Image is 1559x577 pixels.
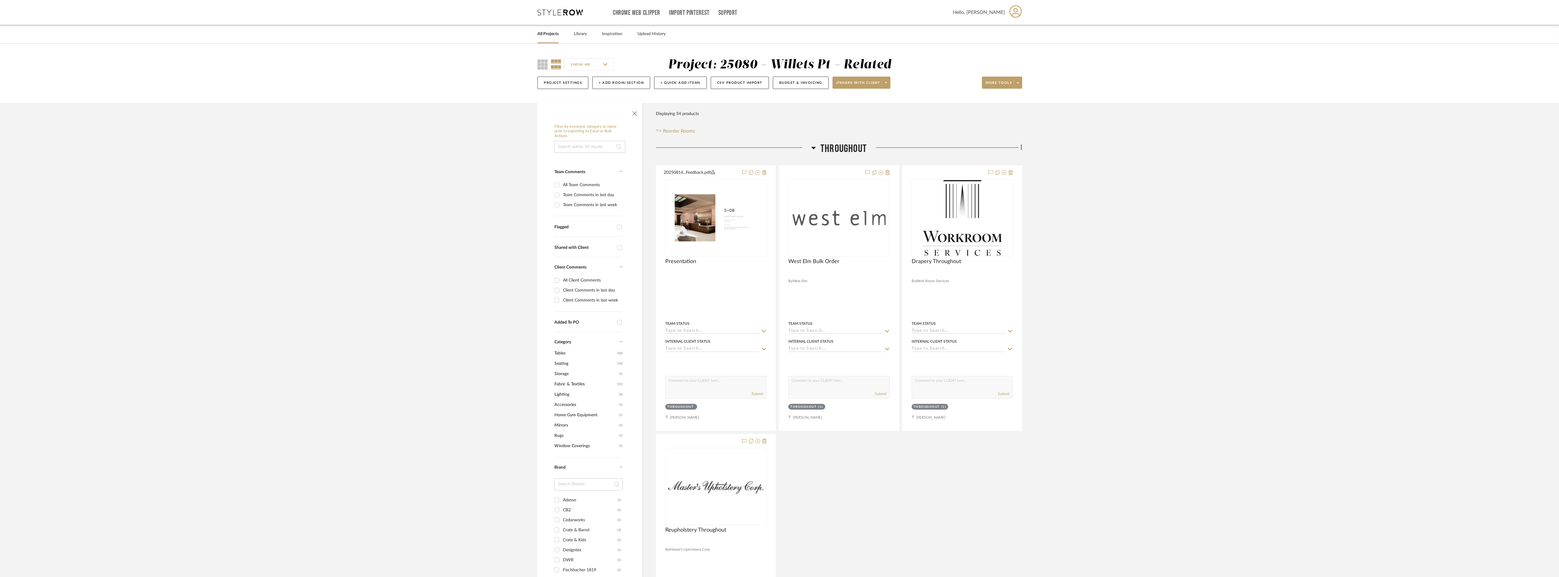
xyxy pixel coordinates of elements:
button: Submit [998,391,1009,397]
input: Search within 54 results [554,141,625,153]
span: Seating [554,358,616,369]
div: (5) [617,505,621,515]
span: West Elm [793,278,807,284]
div: Displaying 54 products [656,108,699,120]
span: Throughout [820,142,867,155]
img: Presentation [666,186,766,250]
span: Window Coverings [554,441,617,451]
div: Internal Client Status [912,339,957,344]
button: Reorder Rooms [656,127,695,135]
button: Share with client [833,77,891,89]
span: By [912,278,916,284]
span: Work Room Services [916,278,949,284]
span: West Elm Bulk Order [788,258,839,265]
input: Search Brands [554,478,623,490]
input: Type to Search… [665,328,759,334]
button: CSV Product Import [711,77,769,89]
button: Project Settings [537,77,588,89]
div: Adesso [563,495,617,505]
input: Type to Search… [788,346,882,352]
h6: Filter by keyword, category or name prior to exporting to Excel or Bulk Actions [554,124,625,139]
span: Tables [554,348,616,358]
div: Throughout [790,405,816,409]
div: Crate & Kids [563,535,617,545]
span: (4) [619,390,623,399]
div: Team Comments in last day [563,190,621,200]
div: Internal Client Status [665,339,710,344]
a: Library [574,30,587,38]
span: Home Gym Equipment [554,410,617,420]
div: (2) [617,565,621,575]
span: Client Comments [554,265,587,269]
img: Drapery Throughout [922,180,1002,256]
img: West Elm Bulk Order [789,190,889,246]
div: 0 [789,180,889,256]
div: CB2 [563,505,617,515]
span: (18) [617,348,623,358]
input: Type to Search… [912,328,1006,334]
span: Mirrors [554,420,617,430]
input: Type to Search… [665,346,759,352]
span: (1) [619,400,623,410]
div: Client Comments in last day [563,285,621,295]
span: Storage [554,369,617,379]
span: (1) [619,441,623,451]
span: By [788,278,793,284]
div: All Client Comments [563,275,621,285]
span: Reorder Rooms [663,127,695,135]
span: (11) [617,379,623,389]
a: Support [718,10,737,15]
span: Fabric & Textiles [554,379,616,389]
div: Added To PO [554,320,614,325]
span: Accessories [554,400,617,410]
div: (1) [617,555,621,565]
img: Reupholstery Throughout [666,479,766,494]
span: (14) [617,359,623,368]
div: Crate & Barrel [563,525,617,535]
a: All Projects [537,30,559,38]
a: Import Pinterest [669,10,710,15]
div: Team Comments in last week [563,200,621,210]
div: Client Comments in last week [563,295,621,305]
div: (1) [617,495,621,505]
button: Close [629,106,641,118]
span: By [665,547,670,552]
button: More tools [982,77,1022,89]
div: Project: 25080 - Willets Pt - Related [668,58,891,71]
div: Shared with Client [554,245,614,250]
a: Inspiration [602,30,622,38]
input: Type to Search… [912,346,1006,352]
span: (1) [619,369,623,379]
span: (1) [619,410,623,420]
button: Budget & Invoicing [773,77,829,89]
div: Internal Client Status [788,339,833,344]
span: Presentation [665,258,696,265]
div: Fischbacher 1819 [563,565,617,575]
span: Reupholstery Throughout [665,527,726,533]
span: Drapery Throughout [912,258,961,265]
div: Cedarworks [563,515,617,525]
a: Chrome Web Clipper [613,10,660,15]
div: Designtex [563,545,617,555]
button: + Add Room/Section [592,77,650,89]
div: Team Status [665,321,690,326]
input: Type to Search… [788,328,882,334]
div: All Team Comments [563,180,621,190]
div: 0 [666,448,766,525]
div: DWR [563,555,617,565]
span: More tools [986,81,1012,90]
div: (1) [818,405,823,409]
div: (3) [617,525,621,535]
button: + Quick Add Items [654,77,707,89]
span: Share with client [836,81,880,90]
span: (1) [619,420,623,430]
span: Hello, [PERSON_NAME] [953,9,1005,16]
span: Category [554,340,571,345]
div: (2) [617,535,621,545]
span: Master's Upholstery Corp [670,547,710,552]
button: Submit [752,391,763,397]
span: Lighting [554,389,617,400]
a: Upload History [637,30,666,38]
span: Rugs [554,430,617,441]
div: Throughout [914,405,940,409]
